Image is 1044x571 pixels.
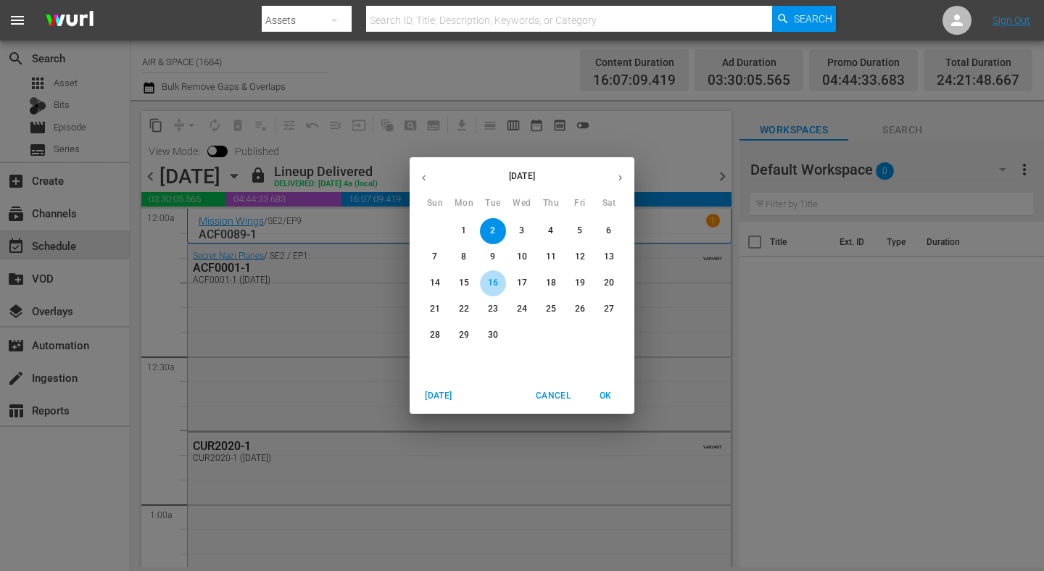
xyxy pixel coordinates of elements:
p: 9 [490,251,495,263]
p: 2 [490,225,495,237]
p: 8 [461,251,466,263]
p: 22 [459,303,469,315]
button: [DATE] [415,384,462,408]
button: 13 [596,244,622,270]
button: 3 [509,218,535,244]
span: [DATE] [421,388,456,404]
p: 17 [517,277,527,289]
p: 7 [432,251,437,263]
p: 27 [604,303,614,315]
p: 25 [546,303,556,315]
button: 15 [451,270,477,296]
button: 22 [451,296,477,322]
button: 29 [451,322,477,349]
p: 24 [517,303,527,315]
p: 18 [546,277,556,289]
button: 14 [422,270,448,296]
p: 29 [459,329,469,341]
p: 20 [604,277,614,289]
button: 20 [596,270,622,296]
span: OK [588,388,623,404]
p: 23 [488,303,498,315]
a: Sign Out [993,14,1030,26]
img: ans4CAIJ8jUAAAAAAAAAAAAAAAAAAAAAAAAgQb4GAAAAAAAAAAAAAAAAAAAAAAAAJMjXAAAAAAAAAAAAAAAAAAAAAAAAgAT5G... [35,4,104,38]
span: Mon [451,196,477,211]
button: 25 [538,296,564,322]
button: 5 [567,218,593,244]
span: Sat [596,196,622,211]
p: 6 [606,225,611,237]
p: 30 [488,329,498,341]
button: 30 [480,322,506,349]
p: 3 [519,225,524,237]
button: Cancel [530,384,576,408]
button: 17 [509,270,535,296]
p: 1 [461,225,466,237]
button: 11 [538,244,564,270]
button: OK [582,384,629,408]
span: Fri [567,196,593,211]
button: 1 [451,218,477,244]
p: 14 [430,277,440,289]
button: 8 [451,244,477,270]
span: menu [9,12,26,29]
button: 9 [480,244,506,270]
button: 7 [422,244,448,270]
p: 28 [430,329,440,341]
p: 15 [459,277,469,289]
p: [DATE] [438,170,606,183]
p: 12 [575,251,585,263]
p: 5 [577,225,582,237]
button: 4 [538,218,564,244]
button: 28 [422,322,448,349]
button: 21 [422,296,448,322]
p: 26 [575,303,585,315]
button: 18 [538,270,564,296]
button: 12 [567,244,593,270]
p: 4 [548,225,553,237]
span: Tue [480,196,506,211]
p: 11 [546,251,556,263]
p: 16 [488,277,498,289]
button: 19 [567,270,593,296]
span: Search [794,6,832,32]
button: 16 [480,270,506,296]
span: Sun [422,196,448,211]
p: 19 [575,277,585,289]
button: 26 [567,296,593,322]
button: 6 [596,218,622,244]
span: Wed [509,196,535,211]
p: 13 [604,251,614,263]
button: 23 [480,296,506,322]
span: Cancel [536,388,571,404]
p: 10 [517,251,527,263]
button: 27 [596,296,622,322]
span: Thu [538,196,564,211]
button: 2 [480,218,506,244]
button: 10 [509,244,535,270]
button: 24 [509,296,535,322]
p: 21 [430,303,440,315]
